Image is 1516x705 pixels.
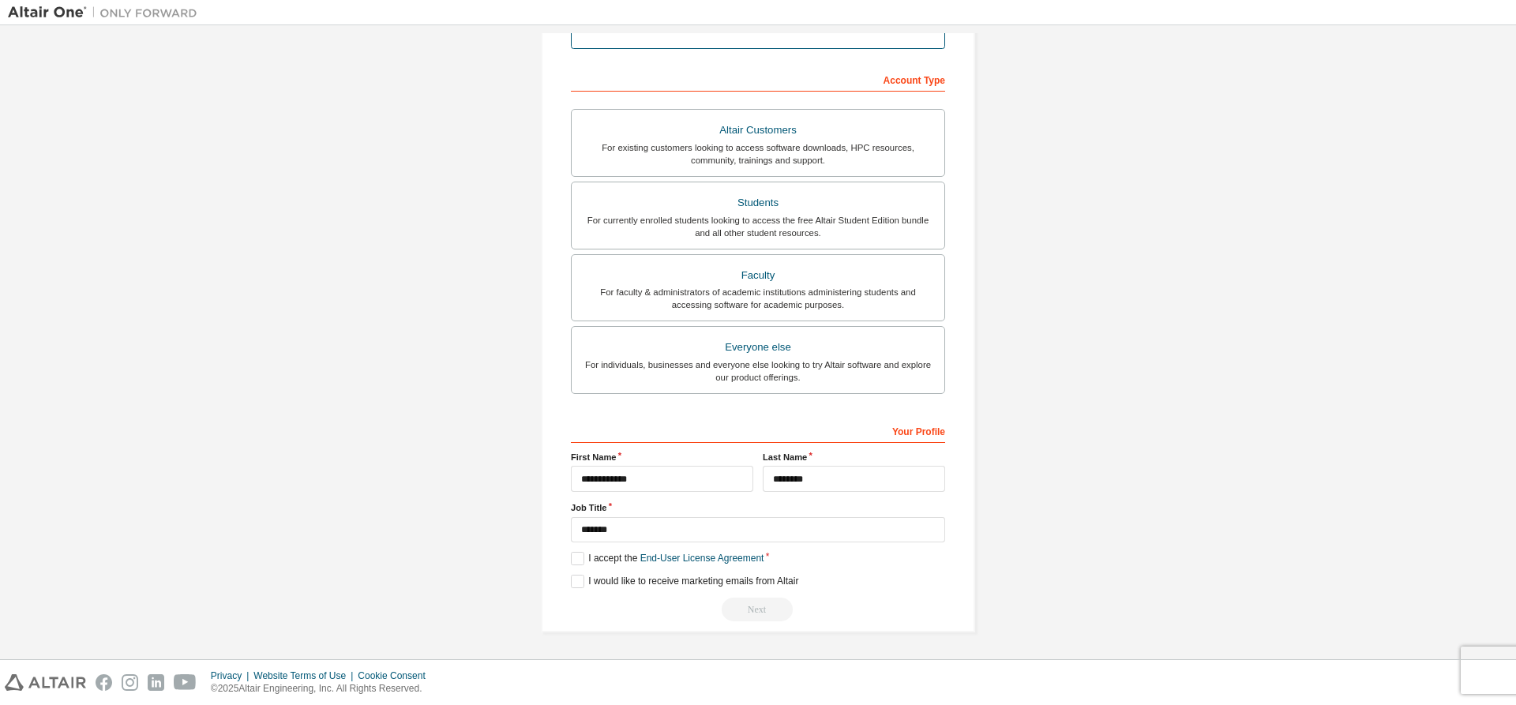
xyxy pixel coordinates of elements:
[763,451,945,463] label: Last Name
[571,501,945,514] label: Job Title
[571,552,764,565] label: I accept the
[122,674,138,691] img: instagram.svg
[571,418,945,443] div: Your Profile
[358,669,434,682] div: Cookie Consent
[581,119,935,141] div: Altair Customers
[571,66,945,92] div: Account Type
[174,674,197,691] img: youtube.svg
[640,553,764,564] a: End-User License Agreement
[581,336,935,358] div: Everyone else
[211,669,253,682] div: Privacy
[581,214,935,239] div: For currently enrolled students looking to access the free Altair Student Edition bundle and all ...
[8,5,205,21] img: Altair One
[581,264,935,287] div: Faculty
[148,674,164,691] img: linkedin.svg
[571,451,753,463] label: First Name
[581,358,935,384] div: For individuals, businesses and everyone else looking to try Altair software and explore our prod...
[581,286,935,311] div: For faculty & administrators of academic institutions administering students and accessing softwa...
[581,192,935,214] div: Students
[571,598,945,621] div: Select your account type to continue
[96,674,112,691] img: facebook.svg
[581,141,935,167] div: For existing customers looking to access software downloads, HPC resources, community, trainings ...
[253,669,358,682] div: Website Terms of Use
[211,682,435,696] p: © 2025 Altair Engineering, Inc. All Rights Reserved.
[571,575,798,588] label: I would like to receive marketing emails from Altair
[5,674,86,691] img: altair_logo.svg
